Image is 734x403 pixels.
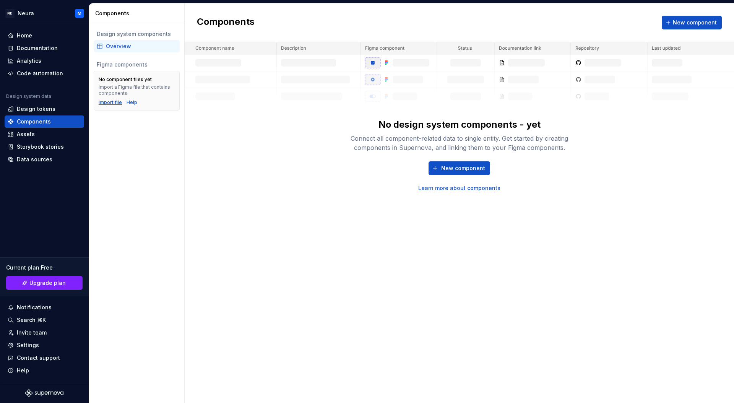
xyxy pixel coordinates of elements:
[99,99,122,106] button: Import file
[5,55,84,67] a: Analytics
[17,44,58,52] div: Documentation
[5,103,84,115] a: Design tokens
[17,70,63,77] div: Code automation
[5,352,84,364] button: Contact support
[17,143,64,151] div: Storybook stories
[17,130,35,138] div: Assets
[106,42,177,50] div: Overview
[662,16,722,29] button: New component
[95,10,181,17] div: Components
[5,314,84,326] button: Search ⌘K
[197,16,255,29] h2: Components
[5,301,84,314] button: Notifications
[6,264,83,271] div: Current plan : Free
[673,19,717,26] span: New component
[17,354,60,362] div: Contact support
[17,316,46,324] div: Search ⌘K
[2,5,87,21] button: NDNeuraM
[337,134,582,152] div: Connect all component-related data to single entity. Get started by creating components in Supern...
[78,10,81,16] div: M
[17,156,52,163] div: Data sources
[17,329,47,336] div: Invite team
[17,304,52,311] div: Notifications
[17,32,32,39] div: Home
[18,10,34,17] div: Neura
[429,161,490,175] button: New component
[5,339,84,351] a: Settings
[97,61,177,68] div: Figma components
[5,128,84,140] a: Assets
[5,29,84,42] a: Home
[17,118,51,125] div: Components
[5,364,84,377] button: Help
[94,40,180,52] a: Overview
[17,367,29,374] div: Help
[5,67,84,80] a: Code automation
[5,141,84,153] a: Storybook stories
[6,276,83,290] button: Upgrade plan
[97,30,177,38] div: Design system components
[99,76,152,83] div: No component files yet
[127,99,137,106] a: Help
[17,341,39,349] div: Settings
[5,42,84,54] a: Documentation
[441,164,485,172] span: New component
[5,153,84,166] a: Data sources
[25,389,63,397] svg: Supernova Logo
[17,105,55,113] div: Design tokens
[99,84,175,96] div: Import a Figma file that contains components.
[17,57,41,65] div: Analytics
[5,115,84,128] a: Components
[5,9,15,18] div: ND
[418,184,500,192] a: Learn more about components
[29,279,66,287] span: Upgrade plan
[5,327,84,339] a: Invite team
[378,119,541,131] div: No design system components - yet
[6,93,51,99] div: Design system data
